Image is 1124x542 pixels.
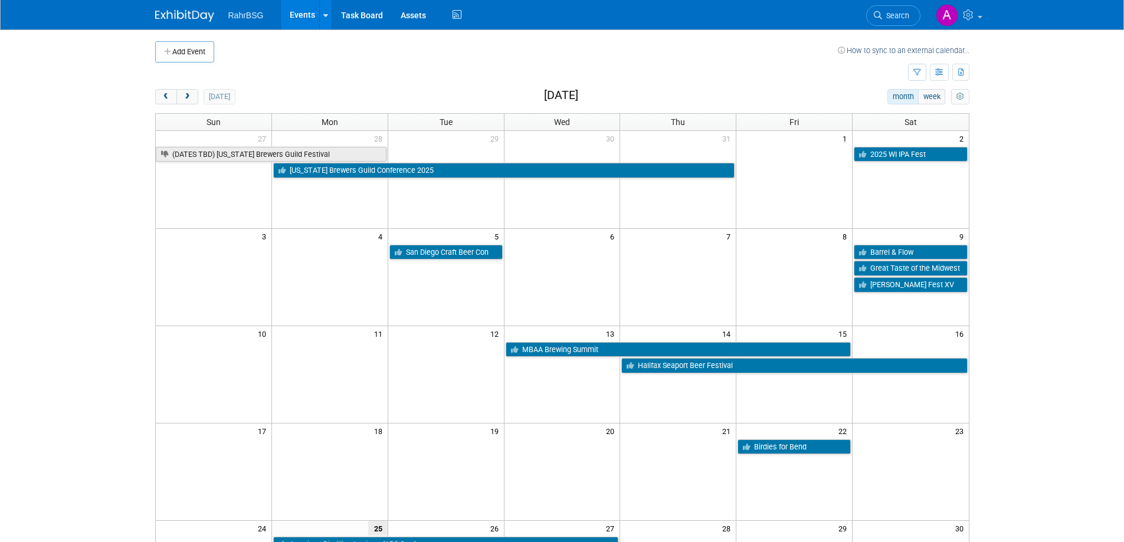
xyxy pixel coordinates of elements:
span: Mon [322,117,338,127]
span: 8 [841,229,852,244]
span: 28 [373,131,388,146]
span: 27 [257,131,271,146]
span: 28 [721,521,736,536]
span: 9 [958,229,969,244]
a: Halifax Seaport Beer Festival [621,358,967,373]
span: Thu [671,117,685,127]
span: 6 [609,229,620,244]
span: Fri [789,117,799,127]
a: Barrel & Flow [854,245,967,260]
button: next [176,89,198,104]
i: Personalize Calendar [956,93,964,101]
span: 18 [373,423,388,438]
span: 21 [721,423,736,438]
button: Add Event [155,41,214,63]
span: Search [882,11,909,20]
button: prev [155,89,177,104]
span: 1 [841,131,852,146]
span: 29 [489,131,504,146]
span: 24 [257,521,271,536]
span: 27 [605,521,620,536]
span: 7 [725,229,736,244]
span: 23 [954,423,969,438]
img: Anna-Lisa Brewer [936,4,958,27]
span: 3 [261,229,271,244]
span: 14 [721,326,736,341]
a: Search [866,5,920,26]
span: 13 [605,326,620,341]
span: Wed [554,117,570,127]
span: 17 [257,423,271,438]
span: 5 [493,229,504,244]
span: 20 [605,423,620,438]
span: 10 [257,326,271,341]
a: [PERSON_NAME] Fest XV [854,277,967,293]
span: 30 [605,131,620,146]
a: (DATES TBD) [US_STATE] Brewers Guild Festival [156,147,386,162]
a: Great Taste of the Midwest [854,261,967,276]
a: MBAA Brewing Summit [506,342,851,357]
span: 22 [837,423,852,438]
span: 12 [489,326,504,341]
span: Sat [905,117,917,127]
span: Tue [440,117,453,127]
a: 2025 WI IPA Fest [854,147,967,162]
h2: [DATE] [544,89,578,102]
a: How to sync to an external calendar... [838,46,969,55]
span: 30 [954,521,969,536]
span: 2 [958,131,969,146]
span: RahrBSG [228,11,264,20]
span: 11 [373,326,388,341]
a: [US_STATE] Brewers Guild Conference 2025 [273,163,735,178]
button: myCustomButton [951,89,969,104]
button: week [918,89,945,104]
span: 4 [377,229,388,244]
img: ExhibitDay [155,10,214,22]
button: [DATE] [204,89,235,104]
span: 29 [837,521,852,536]
span: 15 [837,326,852,341]
span: 19 [489,423,504,438]
span: 16 [954,326,969,341]
a: Birdies for Bend [738,439,851,455]
button: month [887,89,919,104]
span: Sun [207,117,221,127]
a: San Diego Craft Beer Con [389,245,503,260]
span: 25 [368,521,388,536]
span: 26 [489,521,504,536]
span: 31 [721,131,736,146]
